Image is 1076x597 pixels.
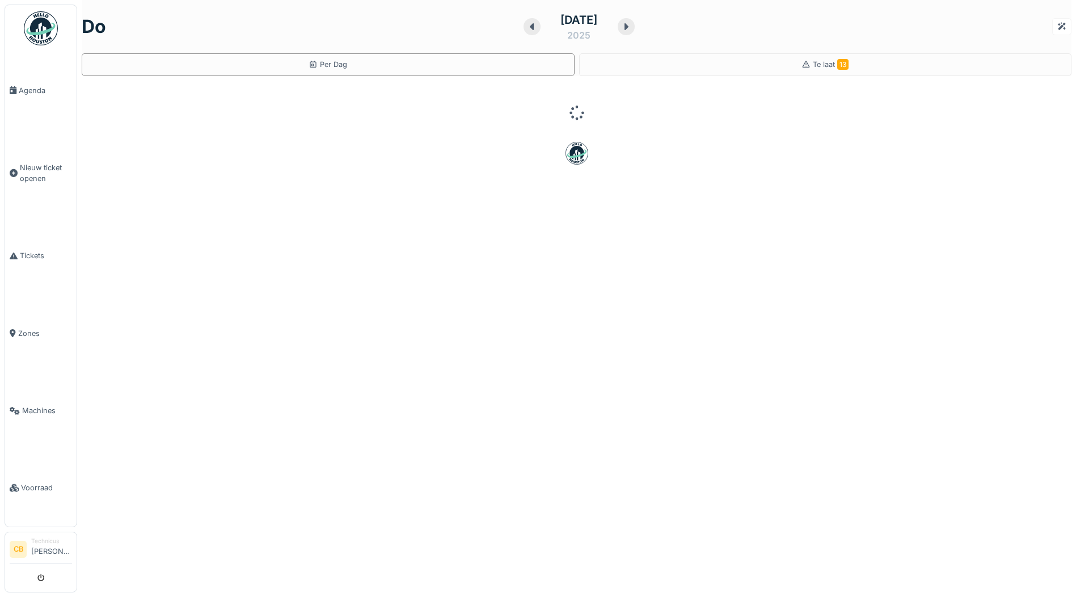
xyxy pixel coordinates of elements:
[5,449,77,527] a: Voorraad
[82,16,106,37] h1: do
[10,541,27,558] li: CB
[567,28,590,42] div: 2025
[5,52,77,129] a: Agenda
[24,11,58,45] img: Badge_color-CXgf-gQk.svg
[560,11,597,28] div: [DATE]
[309,59,347,70] div: Per Dag
[5,372,77,449] a: Machines
[19,85,72,96] span: Agenda
[5,217,77,295] a: Tickets
[31,537,72,561] li: [PERSON_NAME]
[837,59,849,70] span: 13
[813,60,849,69] span: Te laat
[21,482,72,493] span: Voorraad
[22,405,72,416] span: Machines
[566,142,588,165] img: badge-BVDL4wpA.svg
[5,295,77,372] a: Zones
[31,537,72,545] div: Technicus
[10,537,72,564] a: CB Technicus[PERSON_NAME]
[5,129,77,217] a: Nieuw ticket openen
[20,250,72,261] span: Tickets
[20,162,72,184] span: Nieuw ticket openen
[18,328,72,339] span: Zones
